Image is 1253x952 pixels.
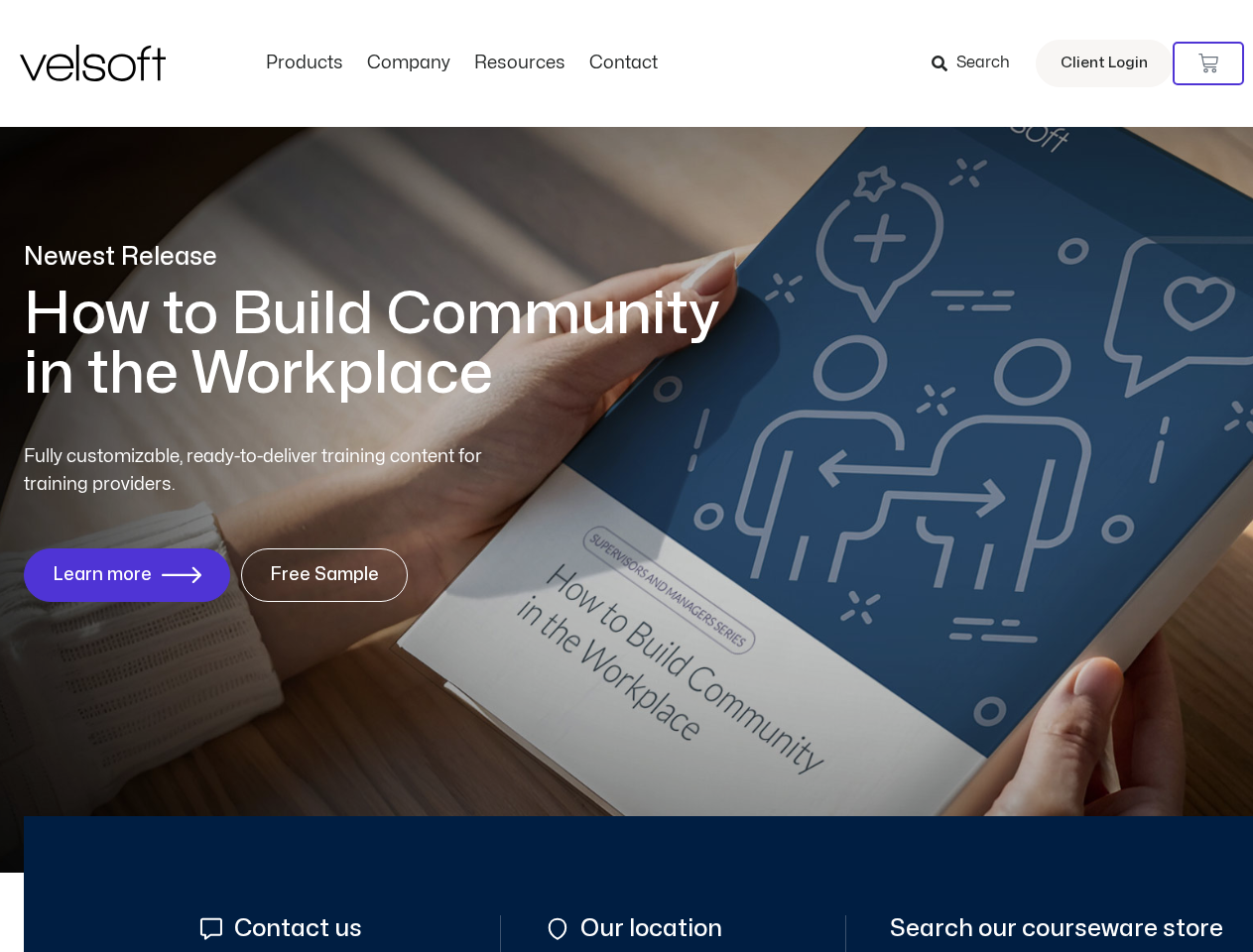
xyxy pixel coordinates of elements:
[956,51,1010,76] span: Search
[24,240,748,275] p: Newest Release
[890,915,1223,942] span: Search our courseware store
[577,53,670,74] a: ContactMenu Toggle
[20,45,166,81] img: Velsoft Training Materials
[462,53,577,74] a: ResourcesMenu Toggle
[24,285,748,404] h1: How to Build Community in the Workplace
[932,47,1024,80] a: Search
[241,548,408,602] a: Free Sample
[24,443,518,499] p: Fully customizable, ready-to-deliver training content for training providers.
[254,53,355,74] a: ProductsMenu Toggle
[1061,51,1148,76] span: Client Login
[254,53,670,74] nav: Menu
[575,915,722,942] span: Our location
[24,548,230,602] a: Learn more
[355,53,462,74] a: CompanyMenu Toggle
[270,565,379,585] span: Free Sample
[229,915,362,942] span: Contact us
[53,565,152,585] span: Learn more
[1036,40,1173,87] a: Client Login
